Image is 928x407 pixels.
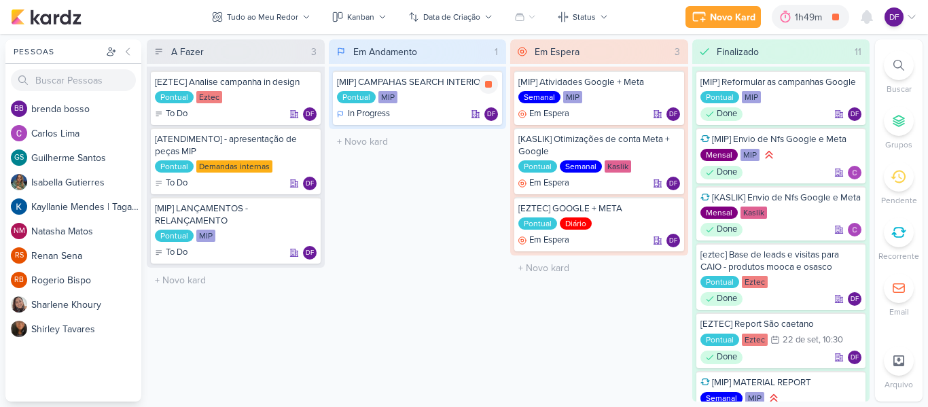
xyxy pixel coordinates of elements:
p: GS [14,154,24,162]
img: Kayllanie Mendes | Tagawa [11,198,27,215]
div: Em Espera [535,45,579,59]
div: [MIP] CAMPAHAS SEARCH INTERIOR [337,76,499,88]
div: Done [700,223,743,236]
div: Responsável: Diego Freitas [666,107,680,121]
div: 3 [306,45,322,59]
p: NM [14,228,25,235]
div: R o g e r i o B i s p o [31,273,141,287]
div: Diego Freitas [303,107,317,121]
div: Done [700,107,743,121]
div: Responsável: Diego Freitas [666,177,680,190]
div: To Do [155,107,188,121]
div: 22 de set [783,336,819,344]
div: Em Espera [518,234,569,247]
p: DF [306,181,314,188]
div: MIP [740,149,760,161]
div: Responsável: Diego Freitas [666,234,680,247]
div: MIP [563,91,582,103]
p: Buscar [887,83,912,95]
div: Diego Freitas [484,107,498,121]
div: Done [700,351,743,364]
li: Ctrl + F [875,50,923,95]
div: Responsável: Diego Freitas [303,177,317,190]
p: DF [851,355,859,361]
div: [MIP] MATERIAL REPORT [700,376,862,389]
div: [MIP] LANÇAMENTOS - RELANÇAMENTO [155,202,317,227]
div: brenda bosso [11,101,27,117]
div: Diário [560,217,592,230]
div: 11 [849,45,867,59]
p: Done [717,107,737,121]
img: Carlos Lima [11,125,27,141]
div: Responsável: Diego Freitas [484,107,498,121]
div: [KASLIK] Envio de Nfs Google e Meta [700,192,862,204]
div: Responsável: Diego Freitas [848,351,861,364]
input: Buscar Pessoas [11,69,136,91]
div: Kaslik [605,160,631,173]
p: DF [669,111,677,118]
img: kardz.app [11,9,82,25]
div: Diego Freitas [666,107,680,121]
div: Pontual [700,91,739,103]
p: Arquivo [885,378,913,391]
div: Responsável: Diego Freitas [848,107,861,121]
div: Prioridade Alta [762,148,776,162]
div: Finalizado [717,45,759,59]
div: , 10:30 [819,336,843,344]
p: DF [889,11,899,23]
div: R e n a n S e n a [31,249,141,263]
div: [EZTEC] GOOGLE + META [518,202,680,215]
div: Eztec [742,276,768,288]
div: Eztec [742,334,768,346]
p: To Do [166,177,188,190]
div: 1h49m [795,10,826,24]
p: RB [14,277,24,284]
div: Responsável: Diego Freitas [303,246,317,260]
div: [MIP] Atividades Google + Meta [518,76,680,88]
img: Carlos Lima [848,166,861,179]
div: Semanal [700,392,743,404]
div: Pontual [155,91,194,103]
div: Demandas internas [196,160,272,173]
div: Semanal [560,160,602,173]
div: Responsável: Carlos Lima [848,223,861,236]
p: DF [851,111,859,118]
div: Rogerio Bispo [11,272,27,288]
img: Sharlene Khoury [11,296,27,313]
div: K a y l l a n i e M e n d e s | T a g a w a [31,200,141,214]
div: Diego Freitas [848,292,861,306]
div: Done [700,292,743,306]
div: In Progress [337,107,390,121]
div: Diego Freitas [885,7,904,26]
p: Pendente [881,194,917,207]
div: Diego Freitas [666,177,680,190]
div: [EZTEC] Analise campanha in design [155,76,317,88]
div: G u i l h e r m e S a n t o s [31,151,141,165]
div: [EZTEC] Report São caetano [700,318,862,330]
div: Pontual [518,160,557,173]
div: Pontual [337,91,376,103]
p: Em Espera [529,177,569,190]
div: 1 [489,45,503,59]
div: N a t a s h a M a t o s [31,224,141,238]
button: Novo Kard [685,6,761,28]
div: Em Espera [518,177,569,190]
div: Responsável: Diego Freitas [848,292,861,306]
div: MIP [745,392,764,404]
input: + Novo kard [513,258,685,278]
div: Pessoas [11,46,103,58]
div: S h a r l e n e K h o u r y [31,298,141,312]
p: RS [15,252,24,260]
div: Pontual [518,217,557,230]
p: Done [717,351,737,364]
div: Diego Freitas [303,177,317,190]
div: Natasha Matos [11,223,27,239]
div: [KASLIK] Otimizações de conta Meta + Google [518,133,680,158]
p: Grupos [885,139,912,151]
div: Pontual [700,276,739,288]
div: S h i r l e y T a v a r e s [31,322,141,336]
p: bb [14,105,24,113]
div: To Do [155,246,188,260]
div: Done [700,166,743,179]
p: Em Espera [529,107,569,121]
